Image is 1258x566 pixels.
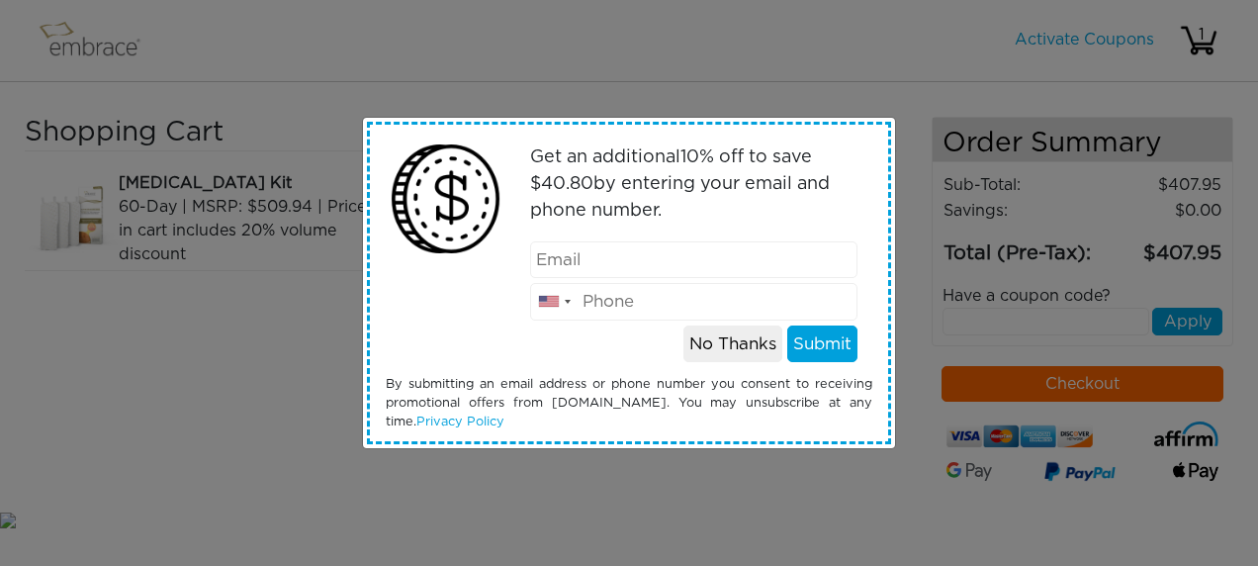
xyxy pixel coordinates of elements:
[531,284,577,320] div: United States: +1
[530,144,858,225] p: Get an additional % off to save $ by entering your email and phone number.
[680,148,699,166] span: 10
[381,135,510,264] img: money2.png
[530,283,858,321] input: Phone
[371,375,887,432] div: By submitting an email address or phone number you consent to receiving promotional offers from [...
[683,326,782,363] button: No Thanks
[787,326,857,363] button: Submit
[530,241,858,279] input: Email
[541,175,593,193] span: 40.80
[416,416,504,428] a: Privacy Policy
